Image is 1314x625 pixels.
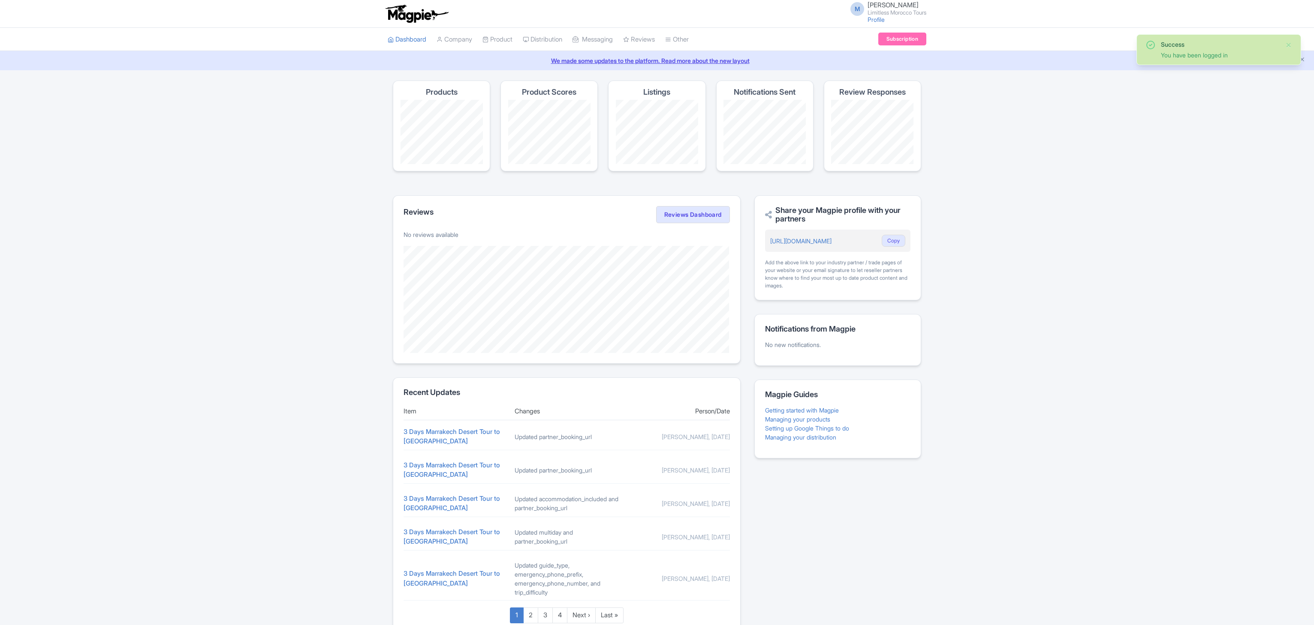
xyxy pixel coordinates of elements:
a: Next › [567,607,596,623]
h4: Notifications Sent [734,88,796,96]
div: [PERSON_NAME], [DATE] [626,499,730,508]
button: Copy [882,235,905,247]
p: No new notifications. [765,340,910,349]
a: M [PERSON_NAME] Limitless Morocco Tours [845,2,926,15]
a: Managing your products [765,416,830,423]
div: Person/Date [626,407,730,416]
div: Item [404,407,508,416]
a: 3 [538,607,553,623]
div: Updated multiday and partner_booking_url [515,528,619,546]
div: Add the above link to your industry partner / trade pages of your website or your email signature... [765,259,910,290]
button: Close announcement [1299,55,1305,65]
a: Subscription [878,33,926,45]
img: logo-ab69f6fb50320c5b225c76a69d11143b.png [383,4,450,23]
div: Updated partner_booking_url [515,432,619,441]
a: 3 Days Marrakech Desert Tour to [GEOGRAPHIC_DATA] [404,569,500,587]
h2: Magpie Guides [765,390,910,399]
h2: Share your Magpie profile with your partners [765,206,910,223]
span: [PERSON_NAME] [868,1,919,9]
div: Updated accommodation_included and partner_booking_url [515,494,619,512]
small: Limitless Morocco Tours [868,10,926,15]
a: 3 Days Marrakech Desert Tour to [GEOGRAPHIC_DATA] [404,494,500,512]
a: 2 [523,607,538,623]
a: 4 [552,607,567,623]
h4: Listings [643,88,670,96]
a: Messaging [573,28,613,51]
a: Dashboard [388,28,426,51]
a: Company [437,28,472,51]
a: Reviews Dashboard [656,206,730,223]
h2: Reviews [404,208,434,216]
a: 3 Days Marrakech Desert Tour to [GEOGRAPHIC_DATA] [404,528,500,546]
h4: Products [426,88,458,96]
a: We made some updates to the platform. Read more about the new layout [5,56,1309,65]
a: 3 Days Marrakech Desert Tour to [GEOGRAPHIC_DATA] [404,428,500,446]
h2: Recent Updates [404,388,730,397]
a: Reviews [623,28,655,51]
a: Product [482,28,512,51]
div: [PERSON_NAME], [DATE] [626,466,730,475]
a: Setting up Google Things to do [765,425,849,432]
h4: Review Responses [839,88,906,96]
div: Success [1161,40,1278,49]
a: Other [665,28,689,51]
h2: Notifications from Magpie [765,325,910,333]
a: Distribution [523,28,562,51]
div: [PERSON_NAME], [DATE] [626,574,730,583]
span: M [850,2,864,16]
a: [URL][DOMAIN_NAME] [770,237,832,245]
p: No reviews available [404,230,730,239]
a: Managing your distribution [765,434,836,441]
div: Updated partner_booking_url [515,466,619,475]
button: Close [1285,40,1292,50]
a: 1 [510,607,524,623]
div: [PERSON_NAME], [DATE] [626,432,730,441]
a: Last » [595,607,624,623]
div: [PERSON_NAME], [DATE] [626,532,730,541]
div: Updated guide_type, emergency_phone_prefix, emergency_phone_number, and trip_difficulty [515,561,619,597]
a: Profile [868,16,885,23]
a: Getting started with Magpie [765,407,839,414]
div: You have been logged in [1161,51,1278,60]
div: Changes [515,407,619,416]
a: 3 Days Marrakech Desert Tour to [GEOGRAPHIC_DATA] [404,461,500,479]
h4: Product Scores [522,88,576,96]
